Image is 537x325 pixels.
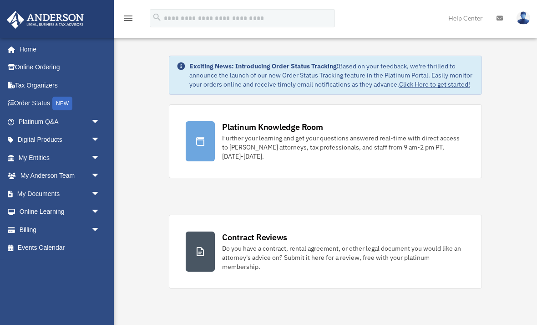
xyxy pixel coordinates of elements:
[189,62,474,89] div: Based on your feedback, we're thrilled to announce the launch of our new Order Status Tracking fe...
[517,11,530,25] img: User Pic
[6,131,114,149] a: Digital Productsarrow_drop_down
[123,13,134,24] i: menu
[91,203,109,222] span: arrow_drop_down
[6,113,114,131] a: Platinum Q&Aarrow_drop_down
[222,134,465,161] div: Further your learning and get your questions answered real-time with direct access to [PERSON_NAM...
[52,97,72,110] div: NEW
[169,215,482,289] a: Contract Reviews Do you have a contract, rental agreement, or other legal document you would like...
[91,221,109,239] span: arrow_drop_down
[91,113,109,131] span: arrow_drop_down
[222,121,323,133] div: Platinum Knowledge Room
[152,12,162,22] i: search
[6,185,114,203] a: My Documentsarrow_drop_down
[6,149,114,167] a: My Entitiesarrow_drop_down
[4,11,86,29] img: Anderson Advisors Platinum Portal
[6,94,114,113] a: Order StatusNEW
[399,80,470,88] a: Click Here to get started!
[91,149,109,167] span: arrow_drop_down
[6,167,114,185] a: My Anderson Teamarrow_drop_down
[189,62,339,70] strong: Exciting News: Introducing Order Status Tracking!
[6,58,114,77] a: Online Ordering
[222,244,465,271] div: Do you have a contract, rental agreement, or other legal document you would like an attorney's ad...
[91,185,109,203] span: arrow_drop_down
[123,16,134,24] a: menu
[91,167,109,186] span: arrow_drop_down
[6,221,114,239] a: Billingarrow_drop_down
[6,40,109,58] a: Home
[169,104,482,178] a: Platinum Knowledge Room Further your learning and get your questions answered real-time with dire...
[6,76,114,94] a: Tax Organizers
[222,232,287,243] div: Contract Reviews
[6,203,114,221] a: Online Learningarrow_drop_down
[91,131,109,150] span: arrow_drop_down
[6,239,114,257] a: Events Calendar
